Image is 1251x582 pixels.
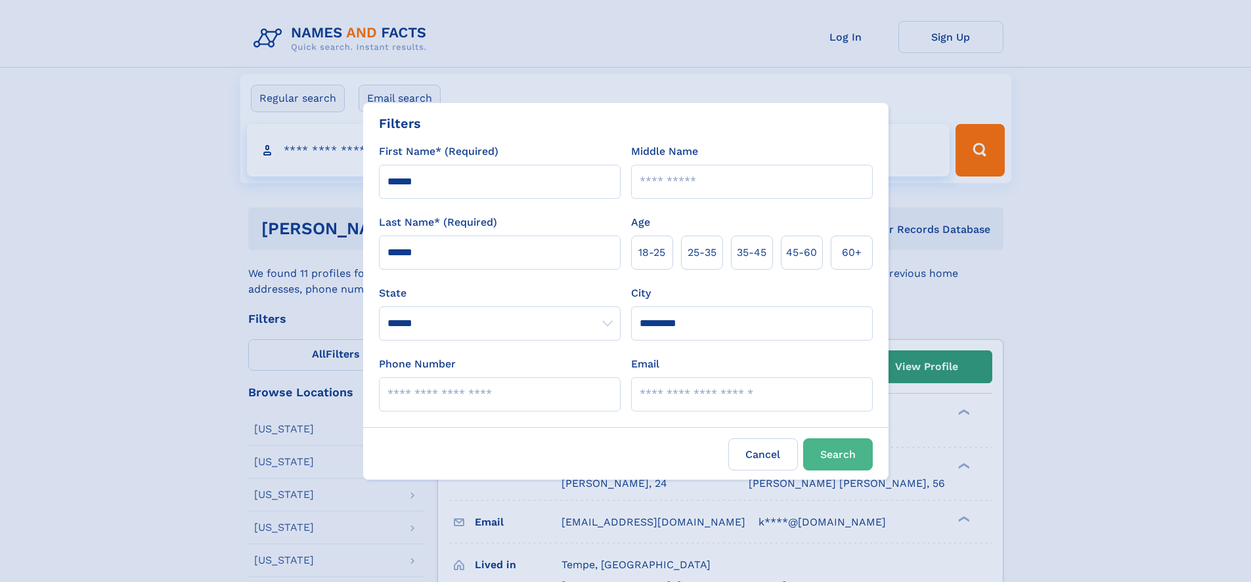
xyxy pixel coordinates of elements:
[638,245,665,260] span: 18‑25
[728,438,798,470] label: Cancel
[631,144,698,159] label: Middle Name
[379,144,498,159] label: First Name* (Required)
[737,245,766,260] span: 35‑45
[631,356,659,372] label: Email
[379,285,621,301] label: State
[379,114,421,133] div: Filters
[786,245,817,260] span: 45‑60
[688,245,716,260] span: 25‑35
[631,215,650,230] label: Age
[379,356,456,372] label: Phone Number
[379,215,497,230] label: Last Name* (Required)
[631,285,651,301] label: City
[842,245,862,260] span: 60+
[803,438,873,470] button: Search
